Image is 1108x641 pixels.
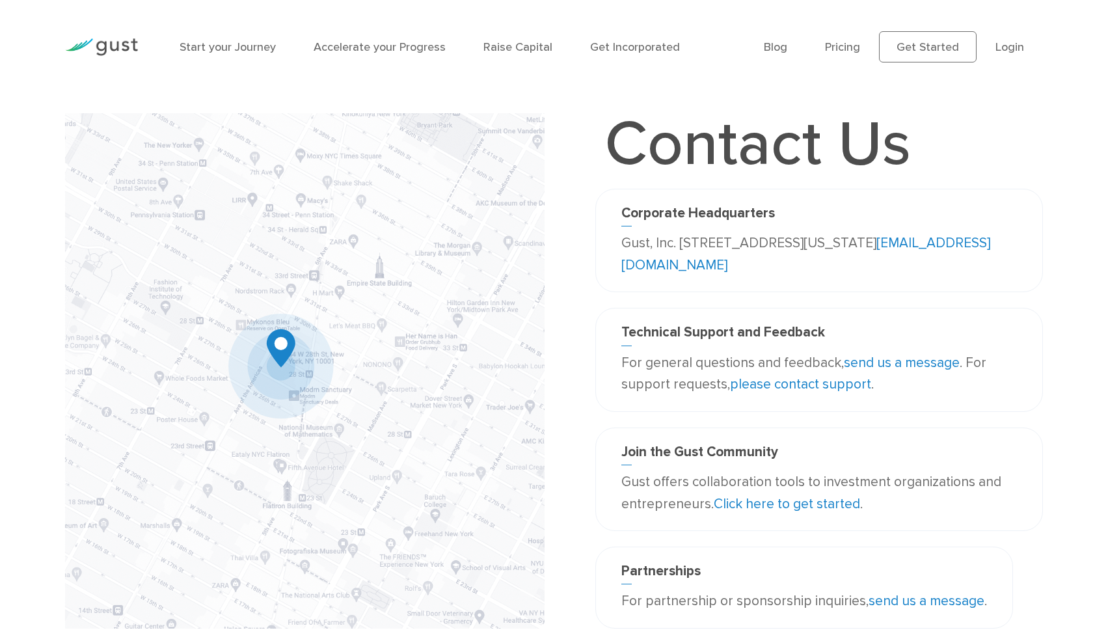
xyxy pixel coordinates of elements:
[483,40,552,54] a: Raise Capital
[621,205,1017,226] h3: Corporate Headquarters
[879,31,977,62] a: Get Started
[621,444,1017,465] h3: Join the Gust Community
[764,40,787,54] a: Blog
[621,563,987,584] h3: Partnerships
[621,324,1017,346] h3: Technical Support and Feedback
[621,232,1017,276] p: Gust, Inc. [STREET_ADDRESS][US_STATE]
[65,113,544,629] img: Map
[730,376,871,392] a: please contact support
[621,235,990,273] a: [EMAIL_ADDRESS][DOMAIN_NAME]
[621,352,1017,396] p: For general questions and feedback, . For support requests, .
[621,471,1017,515] p: Gust offers collaboration tools to investment organizations and entrepreneurs. .
[844,355,960,371] a: send us a message
[595,113,921,176] h1: Contact Us
[180,40,276,54] a: Start your Journey
[65,38,138,56] img: Gust Logo
[995,40,1024,54] a: Login
[621,590,987,612] p: For partnership or sponsorship inquiries, .
[869,593,984,609] a: send us a message
[314,40,446,54] a: Accelerate your Progress
[825,40,860,54] a: Pricing
[590,40,680,54] a: Get Incorporated
[714,496,860,512] a: Click here to get started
